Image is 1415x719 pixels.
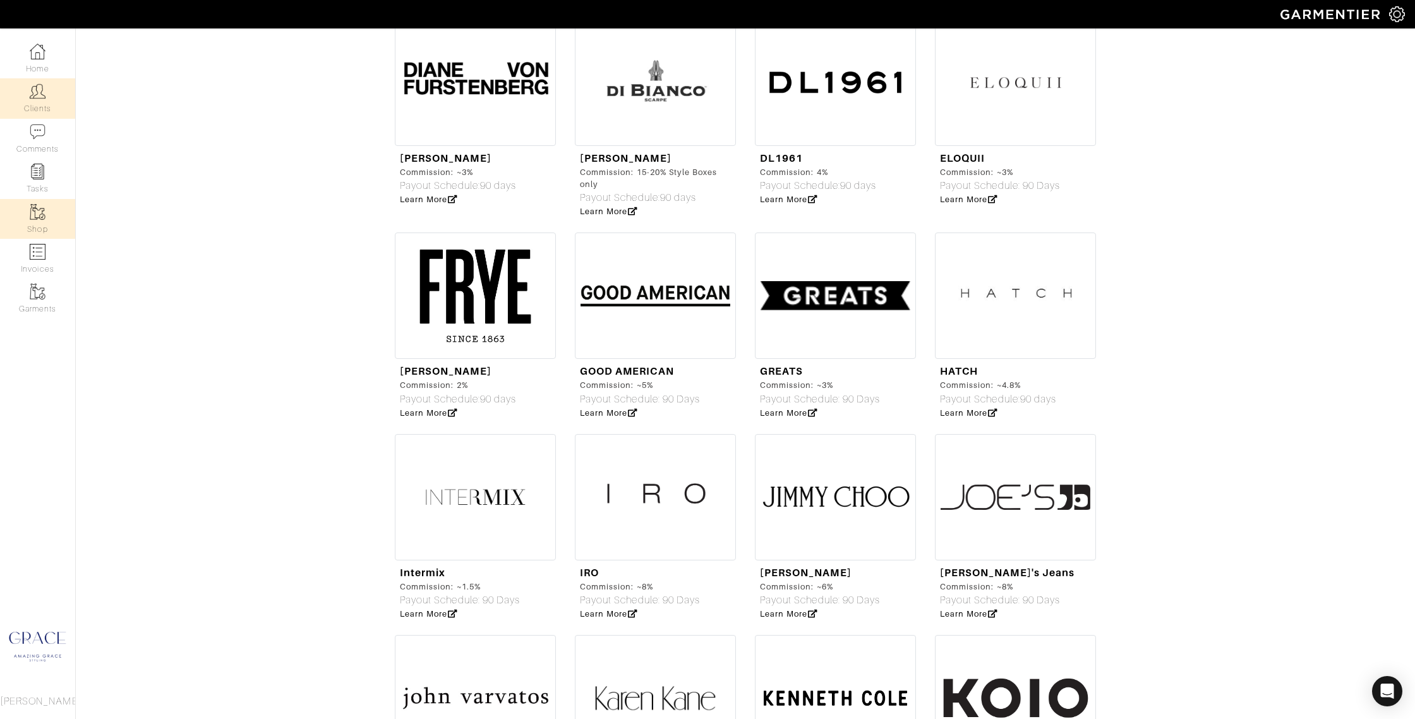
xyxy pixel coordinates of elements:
[760,178,876,193] div: Payout Schedule:
[400,593,520,608] div: Payout Schedule: 90 Days
[580,365,674,377] a: GOOD AMERICAN
[30,83,45,99] img: clients-icon-6bae9207a08558b7cb47a8932f037763ab4055f8c8b6bfacd5dc20c3e0201464.png
[940,567,1075,579] a: [PERSON_NAME]'s Jeans
[940,195,997,204] a: Learn More
[395,20,556,146] img: Screen%20Shot%202021-06-21%20at%201.40.51%20PM.png
[940,152,985,164] a: ELOQUII
[30,204,45,220] img: garments-icon-b7da505a4dc4fd61783c78ac3ca0ef83fa9d6f193b1c9dc38574b1d14d53ca28.png
[480,180,516,191] span: 90 days
[480,394,516,405] span: 90 days
[940,609,997,619] a: Learn More
[400,379,516,391] div: Commission: 2%
[400,392,516,407] div: Payout Schedule:
[575,434,736,560] img: IRO%20LOGO.png
[760,166,876,178] div: Commission: 4%
[580,408,637,418] a: Learn More
[840,180,876,191] span: 90 days
[580,567,599,579] a: IRO
[400,166,516,178] div: Commission: ~3%
[580,392,700,407] div: Payout Schedule: 90 Days
[580,190,731,205] div: Payout Schedule:
[400,408,457,418] a: Learn More
[760,379,880,391] div: Commission: ~3%
[755,20,916,146] img: dl%201961%20logo.png
[575,233,736,359] img: good%20american%20logo.png
[940,408,997,418] a: Learn More
[940,379,1056,391] div: Commission: ~4.8%
[400,581,520,593] div: Commission: ~1.5%
[400,152,491,164] a: [PERSON_NAME]
[30,124,45,140] img: comment-icon-a0a6a9ef722e966f86d9cbdc48e553b5cf19dbc54f86b18d962a5391bc8f6eb6.png
[940,392,1056,407] div: Payout Schedule:
[395,434,556,560] img: intermiz%20logo.png
[580,166,731,190] div: Commission: 15-20% Style Boxes only
[940,166,1060,178] div: Commission: ~3%
[400,567,445,579] a: Intermix
[760,408,817,418] a: Learn More
[940,581,1075,593] div: Commission: ~8%
[30,244,45,260] img: orders-icon-0abe47150d42831381b5fb84f609e132dff9fe21cb692f30cb5eec754e2cba89.png
[760,195,817,204] a: Learn More
[580,609,637,619] a: Learn More
[760,609,817,619] a: Learn More
[760,392,880,407] div: Payout Schedule: 90 Days
[760,567,852,579] a: [PERSON_NAME]
[935,233,1096,359] img: HATCH.png
[580,207,637,216] a: Learn More
[660,192,696,203] span: 90 days
[1389,6,1405,22] img: gear-icon-white-bd11855cb880d31180b6d7d6211b90ccbf57a29d726f0c71d8c61bd08dd39cc2.png
[940,593,1075,608] div: Payout Schedule: 90 Days
[760,593,880,608] div: Payout Schedule: 90 Days
[30,284,45,299] img: garments-icon-b7da505a4dc4fd61783c78ac3ca0ef83fa9d6f193b1c9dc38574b1d14d53ca28.png
[400,609,457,619] a: Learn More
[760,365,803,377] a: GREATS
[580,581,700,593] div: Commission: ~8%
[400,178,516,193] div: Payout Schedule:
[940,178,1060,193] div: Payout Schedule: 90 Days
[575,20,736,146] img: Screen%20Shot%202021-06-02%20at%202.30.16%20PM.png
[1274,3,1389,25] img: garmentier-logo-header-white-b43fb05a5012e4ada735d5af1a66efaba907eab6374d6393d1fbf88cb4ef424d.png
[1372,676,1402,706] div: Open Intercom Messenger
[30,164,45,179] img: reminder-icon-8004d30b9f0a5d33ae49ab947aed9ed385cf756f9e5892f1edd6e32f2345188e.png
[935,434,1096,560] img: 4215574.png
[760,581,880,593] div: Commission: ~6%
[580,379,700,391] div: Commission: ~5%
[30,44,45,59] img: dashboard-icon-dbcd8f5a0b271acd01030246c82b418ddd0df26cd7fceb0bd07c9910d44c42f6.png
[1020,394,1056,405] span: 90 days
[755,434,916,560] img: Screen%20Shot%202020-04-18%20at%205.27.55%20PM.png
[940,365,978,377] a: HATCH
[400,195,457,204] a: Learn More
[760,152,803,164] a: DL1961
[755,233,916,359] img: greats_logo.png
[395,233,556,359] img: FRYE.jpg
[580,152,671,164] a: [PERSON_NAME]
[580,593,700,608] div: Payout Schedule: 90 Days
[400,365,491,377] a: [PERSON_NAME]
[935,20,1096,146] img: eloquii%20logo.png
